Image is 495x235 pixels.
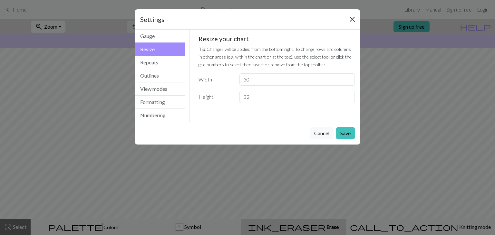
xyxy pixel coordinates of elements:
[135,42,185,56] button: Resize
[199,35,355,42] h5: Resize your chart
[135,69,185,82] button: Outlines
[195,73,236,86] label: Width
[135,109,185,122] button: Numbering
[199,46,207,52] strong: Tip:
[195,91,236,103] label: Height
[135,56,185,69] button: Repeats
[336,127,355,139] button: Save
[199,46,352,67] small: Changes will be applied from the bottom right. To change rows and columns in other areas (e.g. wi...
[140,14,164,24] h5: Settings
[135,82,185,96] button: View modes
[310,127,334,139] button: Cancel
[347,14,357,24] button: Close
[135,30,185,43] button: Gauge
[135,96,185,109] button: Formatting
